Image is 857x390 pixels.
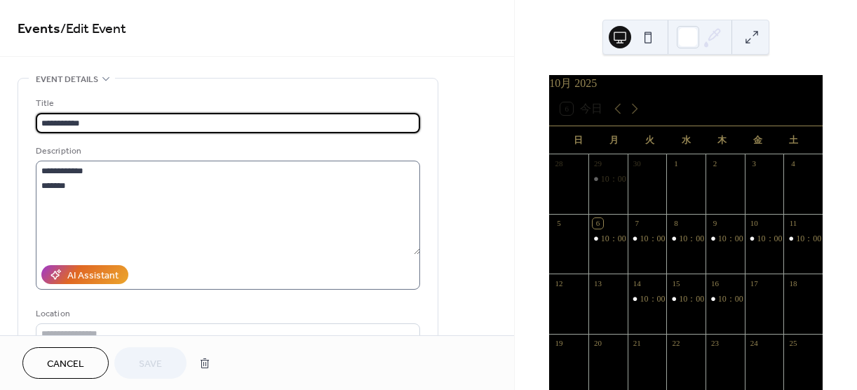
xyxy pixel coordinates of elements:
[588,173,628,185] div: 10：00～18：00
[640,293,699,305] div: 10：00～20：00
[67,269,119,283] div: AI Assistant
[560,126,596,154] div: 日
[783,233,823,245] div: 10：00～20：00
[628,293,667,305] div: 10：00～20：00
[18,15,60,43] a: Events
[745,233,784,245] div: 10：00～17：00
[593,218,603,229] div: 6
[601,173,660,185] div: 10：00～18：00
[632,338,642,349] div: 21
[41,265,128,284] button: AI Assistant
[666,233,706,245] div: 10：00～18：00
[588,233,628,245] div: 10：00～17：00
[670,159,681,169] div: 1
[679,293,738,305] div: 10：00～17：00
[549,75,823,92] div: 10月 2025
[666,293,706,305] div: 10：00～17：00
[788,338,798,349] div: 25
[632,126,668,154] div: 火
[36,144,417,159] div: Description
[710,338,720,349] div: 23
[788,278,798,288] div: 18
[710,159,720,169] div: 2
[553,278,564,288] div: 12
[740,126,776,154] div: 金
[749,218,760,229] div: 10
[668,126,704,154] div: 水
[718,233,777,245] div: 10：00～20：00
[593,338,603,349] div: 20
[788,159,798,169] div: 4
[670,338,681,349] div: 22
[706,233,745,245] div: 10：00～20：00
[36,307,417,321] div: Location
[706,293,745,305] div: 10：00～20：00
[553,159,564,169] div: 28
[640,233,699,245] div: 10：00～20：00
[704,126,740,154] div: 木
[679,233,738,245] div: 10：00～18：00
[36,72,98,87] span: Event details
[776,126,811,154] div: 土
[60,15,126,43] span: / Edit Event
[553,218,564,229] div: 5
[670,218,681,229] div: 8
[749,159,760,169] div: 3
[628,233,667,245] div: 10：00～20：00
[749,278,760,288] div: 17
[47,357,84,372] span: Cancel
[632,159,642,169] div: 30
[22,347,109,379] button: Cancel
[710,218,720,229] div: 9
[796,233,855,245] div: 10：00～20：00
[601,233,660,245] div: 10：00～17：00
[553,338,564,349] div: 19
[593,278,603,288] div: 13
[788,218,798,229] div: 11
[36,96,417,111] div: Title
[710,278,720,288] div: 16
[632,278,642,288] div: 14
[718,293,777,305] div: 10：00～20：00
[596,126,632,154] div: 月
[632,218,642,229] div: 7
[757,233,816,245] div: 10：00～17：00
[749,338,760,349] div: 24
[670,278,681,288] div: 15
[593,159,603,169] div: 29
